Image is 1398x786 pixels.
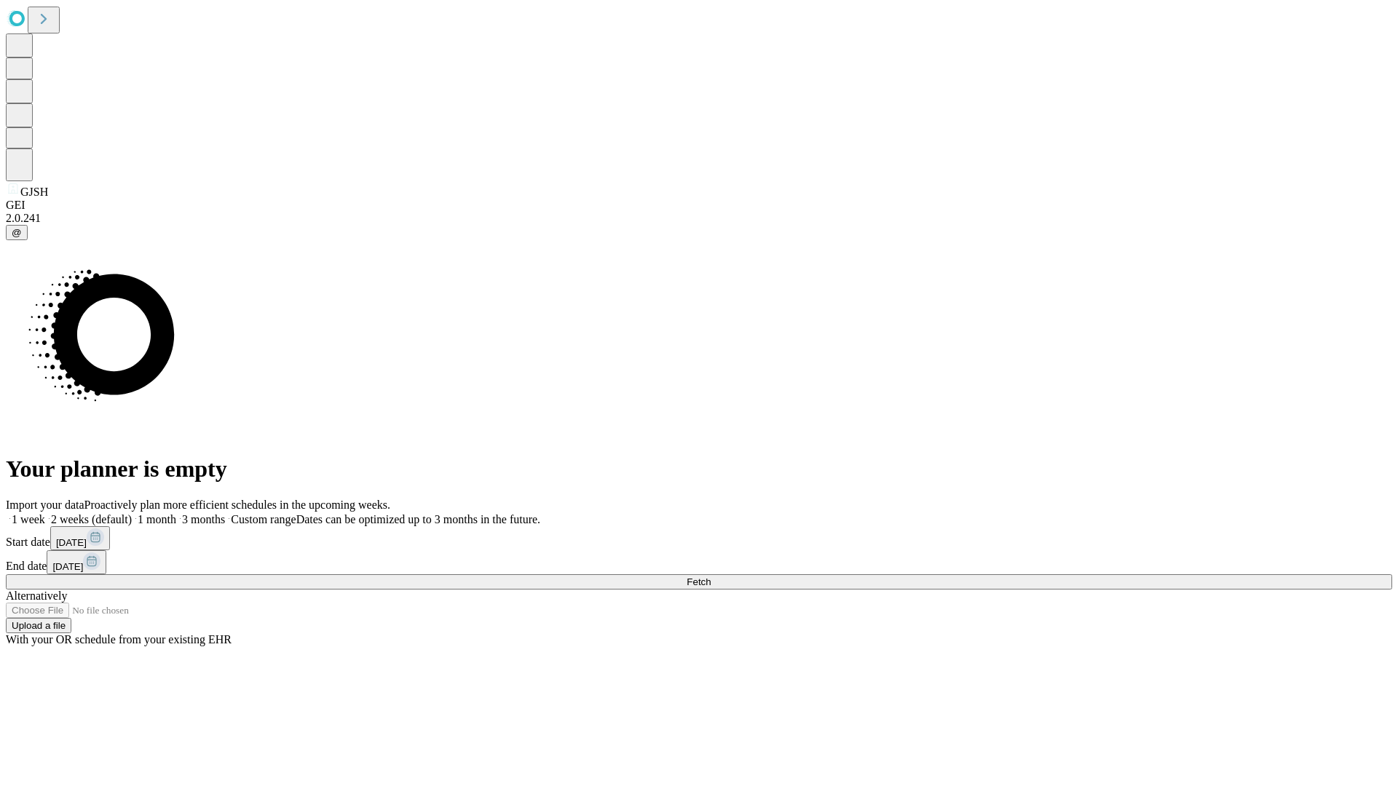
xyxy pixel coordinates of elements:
span: Dates can be optimized up to 3 months in the future. [296,513,540,525]
h1: Your planner is empty [6,456,1392,483]
span: Proactively plan more efficient schedules in the upcoming weeks. [84,499,390,511]
span: Alternatively [6,589,67,602]
span: 1 month [138,513,176,525]
span: Custom range [231,513,296,525]
span: Import your data [6,499,84,511]
button: [DATE] [47,550,106,574]
div: Start date [6,526,1392,550]
span: [DATE] [52,561,83,572]
span: With your OR schedule from your existing EHR [6,633,232,646]
div: End date [6,550,1392,574]
span: [DATE] [56,537,87,548]
div: 2.0.241 [6,212,1392,225]
span: @ [12,227,22,238]
span: 2 weeks (default) [51,513,132,525]
button: @ [6,225,28,240]
span: Fetch [687,576,711,587]
button: [DATE] [50,526,110,550]
div: GEI [6,199,1392,212]
span: 1 week [12,513,45,525]
button: Fetch [6,574,1392,589]
span: GJSH [20,186,48,198]
button: Upload a file [6,618,71,633]
span: 3 months [182,513,225,525]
